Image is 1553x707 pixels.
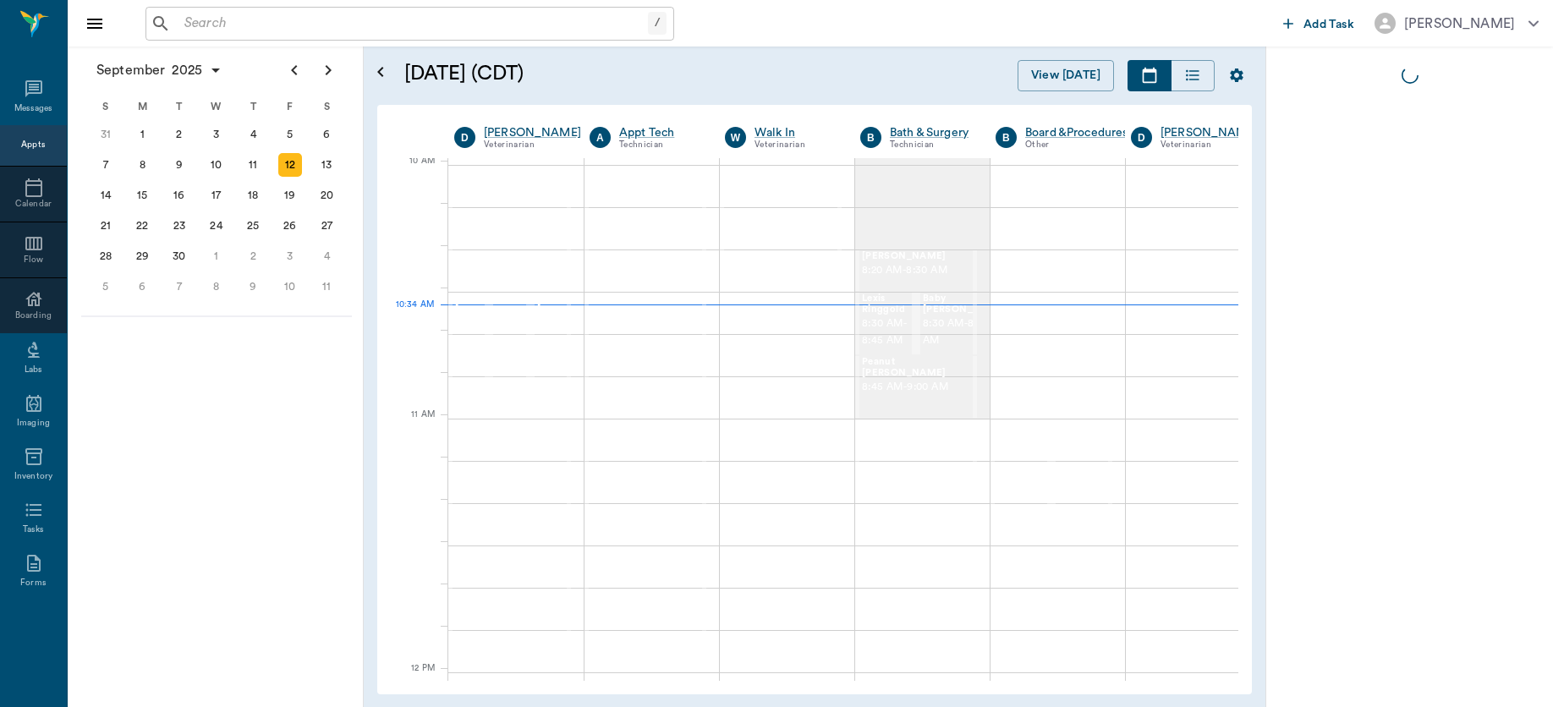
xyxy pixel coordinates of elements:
[890,138,970,152] div: Technician
[278,153,302,177] div: Today, Friday, September 12, 2025
[916,292,977,355] div: CHECKED_IN, 8:30 AM - 8:45 AM
[25,364,42,376] div: Labs
[1058,420,1143,431] span: [PERSON_NAME]
[448,165,571,292] div: CANCELED, 8:00 AM - 8:30 AM
[496,304,580,338] span: 8:30 AM - 9:00 AM
[455,293,540,315] span: Cattle [PERSON_NAME]
[537,293,622,315] span: Captain [PERSON_NAME]
[591,178,700,195] span: 8:00 AM - 8:30 AM
[94,275,118,299] div: Sunday, October 5, 2025
[591,420,700,431] span: [PERSON_NAME]
[755,124,835,141] a: Walk In
[860,127,881,148] div: B
[855,419,977,482] div: CHECKED_IN, 9:00 AM - 9:15 AM
[725,127,746,148] div: W
[455,167,564,178] span: [PERSON_NAME]
[272,94,309,119] div: F
[167,153,191,177] div: Tuesday, September 9, 2025
[14,102,53,115] div: Messages
[720,165,842,292] div: CHECKED_OUT, 8:00 AM - 8:30 AM
[93,58,168,82] span: September
[17,417,50,430] div: Imaging
[311,53,345,87] button: Next page
[855,292,916,355] div: CANCELED, 8:30 AM - 8:45 AM
[1404,14,1515,34] div: [PERSON_NAME]
[94,153,118,177] div: Sunday, September 7, 2025
[87,94,124,119] div: S
[855,355,977,419] div: NOT_CONFIRMED, 8:45 AM - 9:00 AM
[1161,124,1258,141] a: [PERSON_NAME]
[205,184,228,207] div: Wednesday, September 17, 2025
[996,127,1017,148] div: B
[205,153,228,177] div: Wednesday, September 10, 2025
[167,214,191,238] div: Tuesday, September 23, 2025
[1051,419,1112,545] div: CHECKED_IN, 9:00 AM - 9:30 AM
[167,184,191,207] div: Tuesday, September 16, 2025
[455,547,564,558] span: Oakley Stiner
[727,167,835,178] span: [PERSON_NAME]
[755,138,835,152] div: Veterinarian
[315,153,338,177] div: Saturday, September 13, 2025
[890,124,970,141] div: Bath & Surgery
[205,214,228,238] div: Wednesday, September 24, 2025
[591,431,700,448] span: 9:00 AM - 9:30 AM
[278,244,302,268] div: Friday, October 3, 2025
[591,167,700,178] span: [PERSON_NAME]
[584,419,706,545] div: CHECKED_OUT, 9:00 AM - 9:30 AM
[448,419,571,545] div: BOOKED, 9:00 AM - 9:30 AM
[862,251,970,262] span: [PERSON_NAME]
[205,244,228,268] div: Wednesday, October 1, 2025
[130,123,154,146] div: Monday, September 1, 2025
[20,577,46,589] div: Forms
[130,153,154,177] div: Monday, September 8, 2025
[584,545,706,672] div: CHECKED_OUT, 9:30 AM - 10:00 AM
[591,304,700,321] span: 8:30 AM - 9:00 AM
[178,12,648,36] input: Search
[1131,127,1152,148] div: D
[862,315,909,349] span: 8:30 AM - 8:45 AM
[167,244,191,268] div: Tuesday, September 30, 2025
[923,293,1007,315] span: Baby [PERSON_NAME]
[1018,60,1114,91] button: View [DATE]
[1025,124,1128,141] a: Board &Procedures
[862,674,970,685] span: BLOCK
[94,123,118,146] div: Sunday, August 31, 2025
[855,249,977,292] div: CANCELED, 8:20 AM - 8:30 AM
[278,123,302,146] div: Friday, September 5, 2025
[448,545,571,672] div: CANCELED, 9:30 AM - 10:00 AM
[455,442,564,459] span: 9:00 AM - 9:30 AM
[130,214,154,238] div: Monday, September 22, 2025
[21,139,45,151] div: Appts
[991,419,1051,545] div: CHECKED_IN, 9:00 AM - 9:30 AM
[391,152,435,195] div: 10 AM
[591,547,700,569] span: Baby Girl [PERSON_NAME]
[241,275,265,299] div: Thursday, October 9, 2025
[205,275,228,299] div: Wednesday, October 8, 2025
[241,123,265,146] div: Thursday, September 4, 2025
[391,660,435,702] div: 12 PM
[496,293,580,304] span: [PERSON_NAME]
[130,184,154,207] div: Monday, September 15, 2025
[923,315,1007,349] span: 8:30 AM - 8:45 AM
[94,214,118,238] div: Sunday, September 21, 2025
[241,153,265,177] div: Thursday, September 11, 2025
[537,315,622,349] span: 8:30 AM - 9:00 AM
[241,184,265,207] div: Thursday, September 18, 2025
[1025,138,1128,152] div: Other
[997,420,1082,442] span: [PERSON_NAME] [PERSON_NAME]
[315,184,338,207] div: Saturday, September 20, 2025
[161,94,198,119] div: T
[619,124,700,141] a: Appt Tech
[484,138,581,152] div: Veterinarian
[1361,8,1552,39] button: [PERSON_NAME]
[14,470,52,483] div: Inventory
[590,127,611,148] div: A
[198,94,235,119] div: W
[315,275,338,299] div: Saturday, October 11, 2025
[484,124,581,141] a: [PERSON_NAME]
